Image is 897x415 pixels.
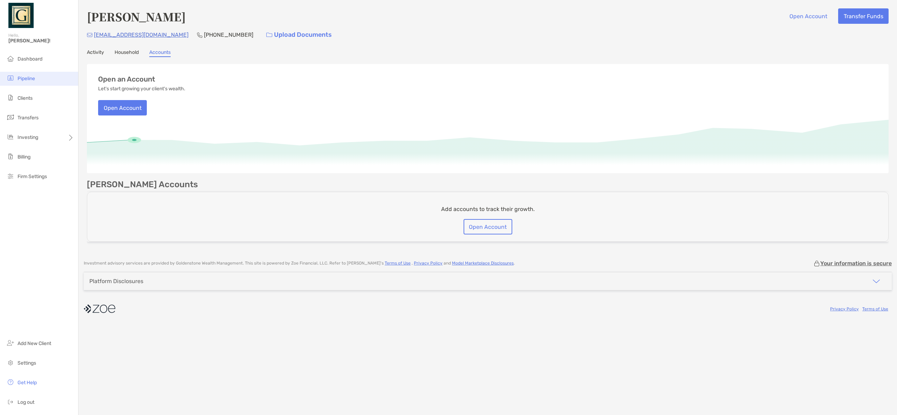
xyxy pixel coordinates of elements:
button: Open Account [98,100,147,115]
img: investing icon [6,133,15,141]
span: [PERSON_NAME]! [8,38,74,44]
p: Let's start growing your client's wealth. [98,86,185,92]
img: transfers icon [6,113,15,121]
img: get-help icon [6,378,15,386]
button: Transfer Funds [838,8,889,24]
img: logout icon [6,398,15,406]
a: Activity [87,49,104,57]
h4: [PERSON_NAME] [87,8,186,24]
img: icon arrow [872,277,881,286]
a: Terms of Use [385,261,411,266]
img: company logo [84,301,115,317]
p: Your information is secure [820,260,892,267]
img: dashboard icon [6,54,15,63]
div: Platform Disclosures [89,278,143,284]
p: [PHONE_NUMBER] [204,30,253,39]
a: Terms of Use [862,307,888,311]
span: Settings [18,360,36,366]
p: [EMAIL_ADDRESS][DOMAIN_NAME] [94,30,189,39]
img: settings icon [6,358,15,367]
button: Open Account [784,8,833,24]
span: Investing [18,134,38,140]
img: firm-settings icon [6,172,15,180]
img: Email Icon [87,33,93,37]
a: Privacy Policy [830,307,859,311]
img: billing icon [6,152,15,161]
p: Add accounts to track their growth. [441,205,535,213]
span: Firm Settings [18,174,47,180]
h3: Open an Account [98,75,155,83]
img: Zoe Logo [8,3,34,28]
span: Billing [18,154,30,160]
img: button icon [266,33,272,37]
a: Model Marketplace Disclosures [452,261,514,266]
a: Household [115,49,139,57]
img: clients icon [6,93,15,102]
button: Open Account [464,219,512,234]
a: Privacy Policy [414,261,443,266]
img: pipeline icon [6,74,15,82]
p: Investment advisory services are provided by Goldenstone Wealth Management . This site is powered... [84,261,515,266]
p: [PERSON_NAME] Accounts [87,180,198,189]
span: Log out [18,399,34,405]
a: Accounts [149,49,171,57]
span: Pipeline [18,76,35,82]
a: Upload Documents [262,27,336,42]
span: Transfers [18,115,39,121]
img: add_new_client icon [6,339,15,347]
img: Phone Icon [197,32,203,38]
span: Dashboard [18,56,42,62]
span: Clients [18,95,33,101]
span: Get Help [18,380,37,386]
span: Add New Client [18,340,51,346]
